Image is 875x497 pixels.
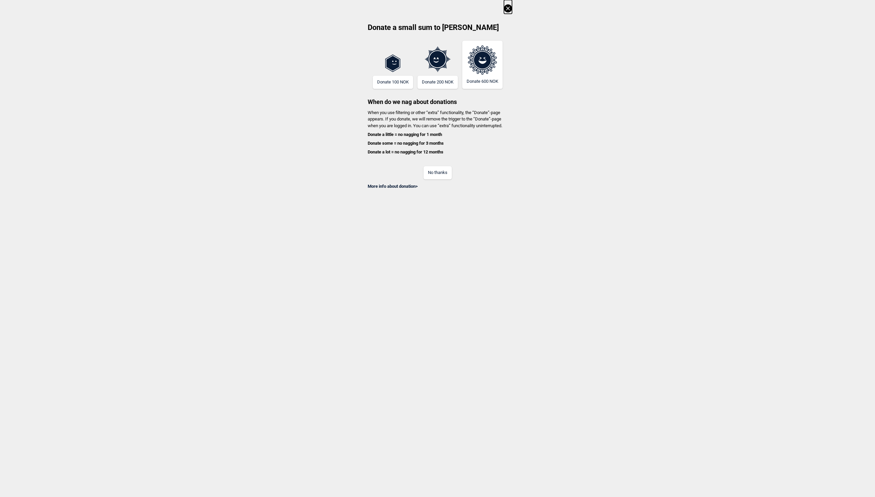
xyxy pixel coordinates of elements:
[368,132,442,137] b: Donate a little = no nagging for 1 month
[368,141,444,146] b: Donate some = no nagging for 3 months
[363,89,512,106] h3: When do we nag about donations
[462,41,503,89] button: Donate 600 NOK
[424,166,452,179] button: No thanks
[363,109,512,155] p: When you use filtering or other “extra” functionality, the “Donate”-page appears. If you donate, ...
[417,76,458,89] button: Donate 200 NOK
[363,23,512,37] h2: Donate a small sum to [PERSON_NAME]
[368,184,418,189] a: More info about donation>
[368,149,443,154] b: Donate a lot = no nagging for 12 months
[373,76,413,89] button: Donate 100 NOK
